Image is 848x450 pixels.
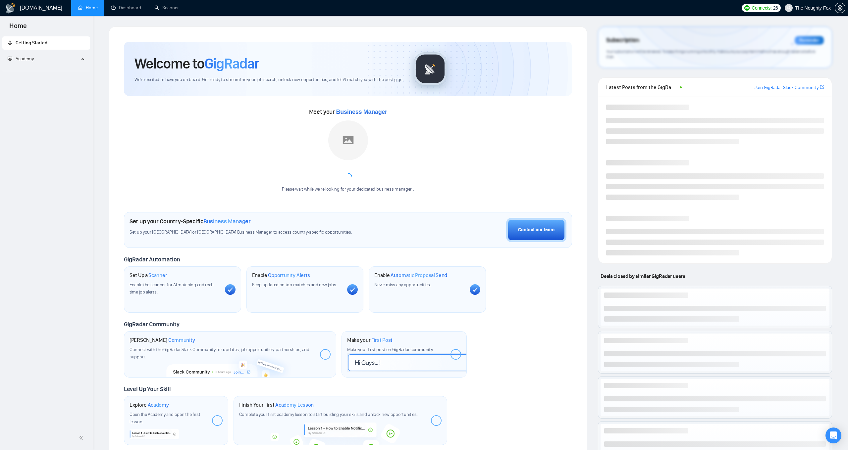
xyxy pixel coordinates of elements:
h1: Finish Your First [239,402,314,408]
a: dashboardDashboard [111,5,141,11]
div: Open Intercom Messenger [825,427,841,443]
li: Academy Homepage [2,68,90,72]
a: homeHome [78,5,98,11]
span: rocket [8,40,12,45]
span: Keep updated on top matches and new jobs. [252,282,337,288]
span: Academy [8,56,34,62]
span: setting [835,5,845,11]
span: Academy [16,56,34,62]
span: Set up your [GEOGRAPHIC_DATA] or [GEOGRAPHIC_DATA] Business Manager to access country-specific op... [130,229,392,236]
img: upwork-logo.png [744,5,750,11]
span: Business Manager [203,218,251,225]
span: Scanner [148,272,167,279]
button: setting [835,3,845,13]
span: Academy [148,402,169,408]
span: Make your first post on GigRadar community. [347,347,433,352]
span: Subscription [606,35,639,46]
span: user [786,6,791,10]
span: Level Up Your Skill [124,385,171,393]
img: slackcommunity-bg.png [167,347,293,378]
span: GigRadar Community [124,321,180,328]
span: Your subscription will be renewed. To keep things running smoothly, make sure your payment method... [606,49,815,60]
h1: Make your [347,337,393,343]
span: Community [168,337,195,343]
a: searchScanner [154,5,179,11]
a: Join GigRadar Slack Community [755,84,819,91]
img: gigradar-logo.png [414,52,447,85]
span: Connects: [752,4,771,12]
span: double-left [79,434,85,441]
h1: Set Up a [130,272,167,279]
span: GigRadar [204,55,259,72]
span: Home [4,21,32,35]
span: Automatic Proposal Send [391,272,447,279]
span: We're excited to have you on board. Get ready to streamline your job search, unlock new opportuni... [134,77,403,83]
div: Contact our team [518,226,555,234]
span: Enable the scanner for AI matching and real-time job alerts. [130,282,214,295]
span: First Post [371,337,393,343]
h1: Set up your Country-Specific [130,218,251,225]
span: Getting Started [16,40,47,46]
span: 26 [773,4,778,12]
span: Business Manager [336,109,387,115]
img: academy-bg.png [266,423,415,445]
span: Latest Posts from the GigRadar Community [606,83,678,91]
img: logo [5,3,16,14]
span: Opportunity Alerts [268,272,310,279]
div: Reminder [795,36,824,45]
span: loading [343,171,353,182]
span: Open the Academy and open the first lesson. [130,412,200,425]
span: Academy Lesson [275,402,314,408]
span: Connect with the GigRadar Slack Community for updates, job opportunities, partnerships, and support. [130,347,309,360]
a: export [820,84,824,90]
span: Meet your [309,108,387,115]
h1: Explore [130,402,169,408]
img: placeholder.png [328,120,368,160]
span: Complete your first academy lesson to start building your skills and unlock new opportunities. [239,412,418,417]
button: Contact our team [506,218,566,242]
div: Please wait while we're looking for your dedicated business manager... [278,186,418,193]
span: Deals closed by similar GigRadar users [598,270,688,282]
h1: Enable [374,272,447,279]
li: Getting Started [2,36,90,50]
h1: Enable [252,272,310,279]
span: Never miss any opportunities. [374,282,431,288]
a: setting [835,5,845,11]
span: fund-projection-screen [8,56,12,61]
span: GigRadar Automation [124,256,180,263]
h1: [PERSON_NAME] [130,337,195,343]
h1: Welcome to [134,55,259,72]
